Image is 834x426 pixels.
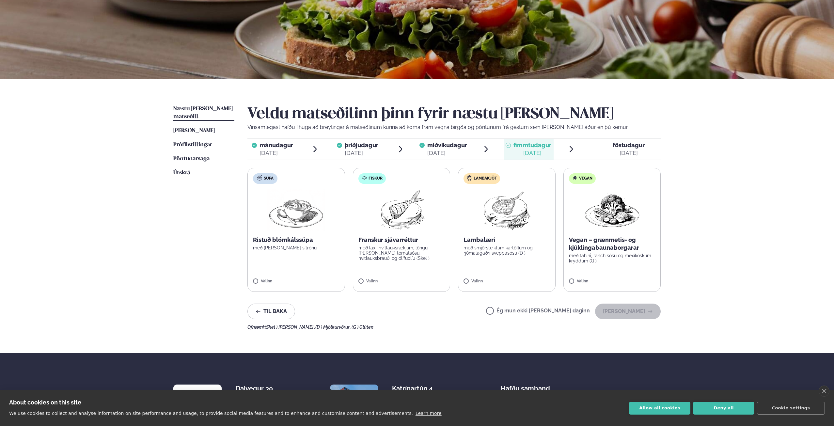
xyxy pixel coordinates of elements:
[569,236,655,252] p: Vegan – grænmetis- og kjúklingabaunaborgarar
[474,176,497,181] span: Lambakjöt
[362,175,367,181] img: fish.svg
[569,253,655,263] p: með tahini, ranch sósu og mexíkóskum kryddum (G )
[173,169,190,177] a: Útskrá
[173,156,210,162] span: Pöntunarsaga
[501,379,550,392] span: Hafðu samband
[260,149,293,157] div: [DATE]
[173,170,190,176] span: Útskrá
[173,127,215,135] a: [PERSON_NAME]
[260,142,293,149] span: mánudagur
[236,385,288,392] div: Dalvegur 30
[757,402,825,415] button: Cookie settings
[372,189,430,231] img: Fish.png
[315,324,352,330] span: (D ) Mjólkurvörur ,
[345,142,378,149] span: þriðjudagur
[464,245,550,256] p: með smjörsteiktum kartöflum og rjómalagaðri sveppasósu (D )
[613,149,645,157] div: [DATE]
[478,189,536,231] img: Lamb-Meat.png
[173,105,234,121] a: Næstu [PERSON_NAME] matseðill
[416,411,442,416] a: Learn more
[247,324,661,330] div: Ofnæmi:
[247,105,661,123] h2: Veldu matseðilinn þinn fyrir næstu [PERSON_NAME]
[265,324,315,330] span: (Skel ) [PERSON_NAME] ,
[173,106,233,119] span: Næstu [PERSON_NAME] matseðill
[583,189,641,231] img: Vegan.png
[572,175,577,181] img: Vegan.svg
[427,149,467,157] div: [DATE]
[267,189,325,231] img: Soup.png
[513,149,551,157] div: [DATE]
[173,128,215,134] span: [PERSON_NAME]
[247,304,295,319] button: Til baka
[629,402,690,415] button: Allow all cookies
[352,324,373,330] span: (G ) Glúten
[9,411,413,416] p: We use cookies to collect and analyse information on site performance and usage, to provide socia...
[253,245,339,250] p: með [PERSON_NAME] sítrónu
[613,142,645,149] span: föstudagur
[358,245,445,261] p: með laxi, hvítlauksrækjum, löngu [PERSON_NAME] tómatsósu, hvítlauksbrauði og ólífuolíu (Skel )
[595,304,661,319] button: [PERSON_NAME]
[173,141,212,149] a: Prófílstillingar
[392,385,444,392] div: Katrínartún 4
[579,176,592,181] span: Vegan
[9,399,81,406] strong: About cookies on this site
[173,155,210,163] a: Pöntunarsaga
[693,402,754,415] button: Deny all
[345,149,378,157] div: [DATE]
[464,236,550,244] p: Lambalæri
[467,175,472,181] img: Lamb.svg
[636,385,661,405] div: Fylgdu okkur
[264,176,274,181] span: Súpa
[369,176,383,181] span: Fiskur
[358,236,445,244] p: Franskur sjávarréttur
[173,142,212,148] span: Prófílstillingar
[427,142,467,149] span: miðvikudagur
[247,123,661,131] p: Vinsamlegast hafðu í huga að breytingar á matseðlinum kunna að koma fram vegna birgða og pöntunum...
[513,142,551,149] span: fimmtudagur
[819,386,829,397] a: close
[253,236,339,244] p: Ristuð blómkálssúpa
[257,175,262,181] img: soup.svg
